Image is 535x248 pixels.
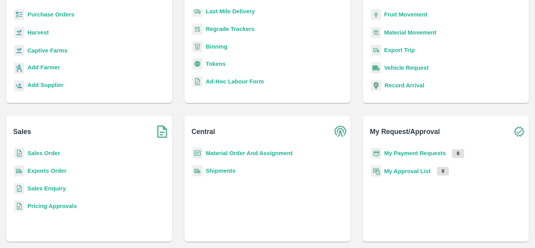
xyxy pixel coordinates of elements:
img: delivery [371,45,381,56]
a: Pricing Approvals [27,203,77,209]
img: sales [14,201,24,212]
a: Regrade Trackers [206,26,255,32]
a: Export Trip [384,47,415,53]
img: payment [371,148,381,159]
a: Captive Farms [27,47,67,54]
img: shipments [14,165,24,177]
b: Add Farmer [27,64,60,71]
b: My Request/Approval [370,126,440,137]
a: Shipments [206,168,235,174]
img: harvest [14,27,24,38]
a: Sales Enquiry [27,185,66,192]
a: Material Movement [384,29,437,36]
a: Exports Order [27,168,67,174]
img: shipments [192,165,202,177]
p: 0 [452,149,464,158]
img: supplier [14,80,24,92]
a: Purchase Orders [27,11,74,18]
img: central [331,122,351,141]
img: material [371,27,381,38]
a: Sales Order [27,150,60,156]
a: My Approval List [384,168,431,174]
a: Harvest [27,29,49,36]
b: Add Supplier [27,82,63,88]
img: sales [192,76,202,87]
img: vehicle [371,62,381,74]
img: centralMaterial [192,148,202,159]
img: sales [14,183,24,194]
a: Last Mile Delivery [206,8,255,14]
img: reciept [14,9,24,20]
p: 0 [437,167,449,176]
img: harvest [14,45,24,56]
a: Add Supplier [27,81,63,91]
a: Ad-Hoc Labour Form [206,78,264,85]
b: Central [192,126,215,137]
a: My Payment Requests [384,150,446,156]
img: check [509,122,529,141]
img: approval [371,165,381,177]
img: sales [14,148,24,159]
img: soSales [152,122,172,141]
a: Vehicle Request [384,65,429,71]
img: fruit [371,9,381,20]
img: farmer [14,63,24,74]
a: Binning [206,43,227,50]
b: Sales [13,126,31,137]
a: Fruit Movement [384,11,428,18]
a: Add Farmer [27,63,60,74]
img: delivery [192,6,202,17]
img: whTracker [192,24,202,35]
img: bin [192,41,202,52]
img: recordArrival [371,80,381,91]
a: Material Order And Assignment [206,150,293,156]
a: Record Arrival [385,82,425,89]
a: Tokens [206,61,226,67]
img: tokens [192,58,202,70]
